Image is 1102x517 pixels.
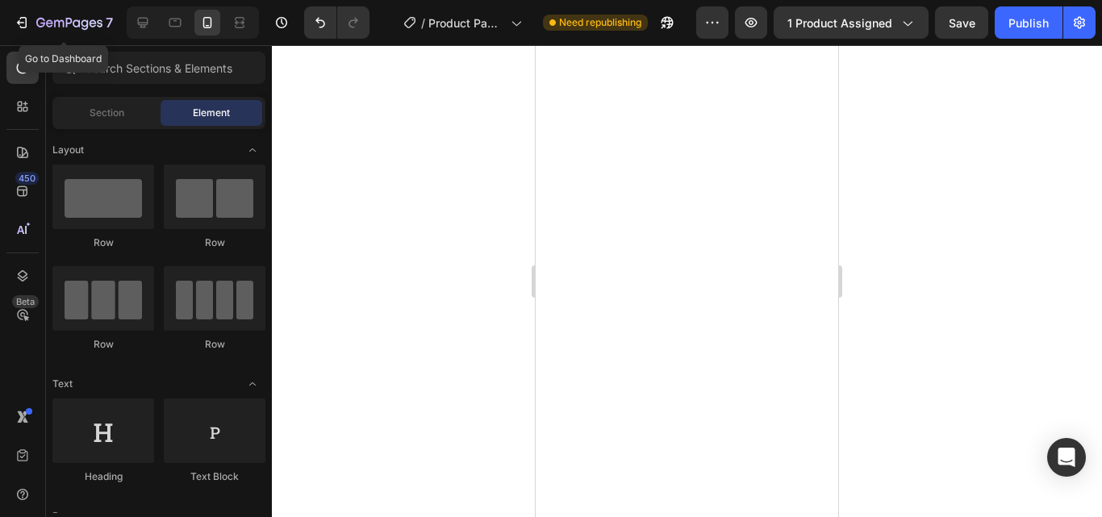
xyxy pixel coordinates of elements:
[240,137,265,163] span: Toggle open
[949,16,975,30] span: Save
[935,6,988,39] button: Save
[787,15,892,31] span: 1 product assigned
[52,337,154,352] div: Row
[15,172,39,185] div: 450
[106,13,113,32] p: 7
[428,15,504,31] span: Product Page - [DATE] 17:05:33
[6,6,120,39] button: 7
[304,6,369,39] div: Undo/Redo
[193,106,230,120] span: Element
[90,106,124,120] span: Section
[421,15,425,31] span: /
[1047,438,1086,477] div: Open Intercom Messenger
[12,295,39,308] div: Beta
[52,143,84,157] span: Layout
[164,469,265,484] div: Text Block
[240,371,265,397] span: Toggle open
[559,15,641,30] span: Need republishing
[52,236,154,250] div: Row
[1008,15,1049,31] div: Publish
[164,337,265,352] div: Row
[536,45,838,517] iframe: Design area
[52,469,154,484] div: Heading
[164,236,265,250] div: Row
[52,377,73,391] span: Text
[995,6,1062,39] button: Publish
[774,6,929,39] button: 1 product assigned
[52,52,265,84] input: Search Sections & Elements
